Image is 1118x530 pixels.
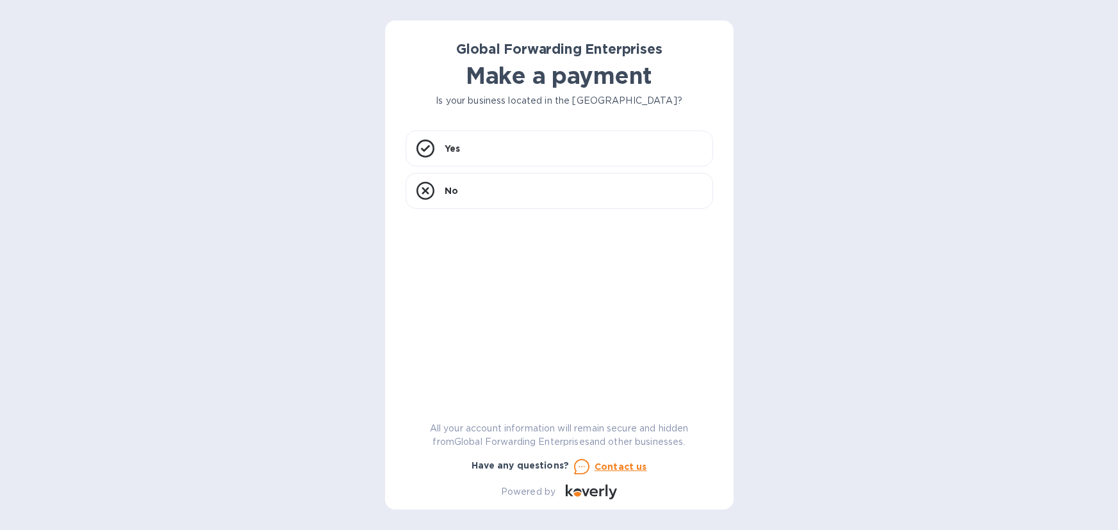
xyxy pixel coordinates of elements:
[595,462,647,472] u: Contact us
[456,41,662,57] b: Global Forwarding Enterprises
[406,422,713,449] p: All your account information will remain secure and hidden from Global Forwarding Enterprises and...
[406,94,713,108] p: Is your business located in the [GEOGRAPHIC_DATA]?
[501,485,555,499] p: Powered by
[445,142,460,155] p: Yes
[472,460,570,470] b: Have any questions?
[406,62,713,89] h1: Make a payment
[445,184,458,197] p: No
